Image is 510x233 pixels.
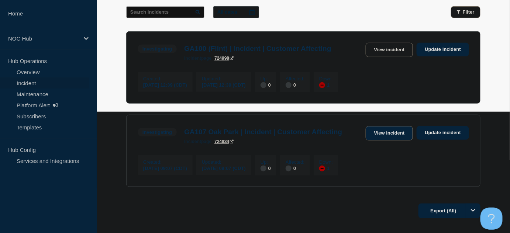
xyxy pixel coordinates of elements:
[217,9,237,15] p: All dates
[143,165,187,171] div: [DATE] 09:07 (CDT)
[417,126,469,140] a: Update incident
[184,45,331,53] h3: GA100 (Flint) | Incident | Customer Affecting
[366,43,413,57] a: View incident
[463,9,475,15] span: Filter
[202,165,246,171] div: [DATE] 09:07 (CDT)
[143,159,187,165] p: Created :
[138,128,177,136] span: Investigating
[184,56,211,61] p: page
[261,82,266,88] div: disabled
[366,126,413,140] a: View incident
[286,159,304,165] p: Affected :
[143,81,187,88] div: [DATE] 12:39 (CDT)
[319,76,333,81] p: Down :
[214,56,234,61] a: 724998
[319,82,325,88] div: down
[202,76,246,81] p: Updated :
[319,165,333,171] div: 1
[451,6,480,18] button: Filter
[417,43,469,56] a: Update incident
[261,76,271,81] p: Up :
[184,128,342,136] h3: GA107 Oak Park | Incident | Customer Affecting
[143,76,187,81] p: Created :
[418,204,480,218] button: Export (All)
[214,139,234,144] a: 724834
[261,165,271,171] div: 0
[286,76,304,81] p: Affected :
[261,81,271,88] div: 0
[286,166,292,171] div: disabled
[319,159,333,165] p: Down :
[261,166,266,171] div: disabled
[286,81,304,88] div: 0
[184,139,201,144] span: incident
[126,6,204,18] input: Search incidents
[480,208,503,230] iframe: Help Scout Beacon - Open
[202,81,246,88] div: [DATE] 12:39 (CDT)
[184,139,211,144] p: page
[319,166,325,171] div: down
[184,56,201,61] span: incident
[8,35,79,42] p: NOC Hub
[466,204,480,218] button: Options
[202,159,246,165] p: Updated :
[261,159,271,165] p: Up :
[213,6,259,18] button: All dates
[138,45,177,53] span: Investigating
[286,165,304,171] div: 0
[319,81,333,88] div: 1
[286,82,292,88] div: disabled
